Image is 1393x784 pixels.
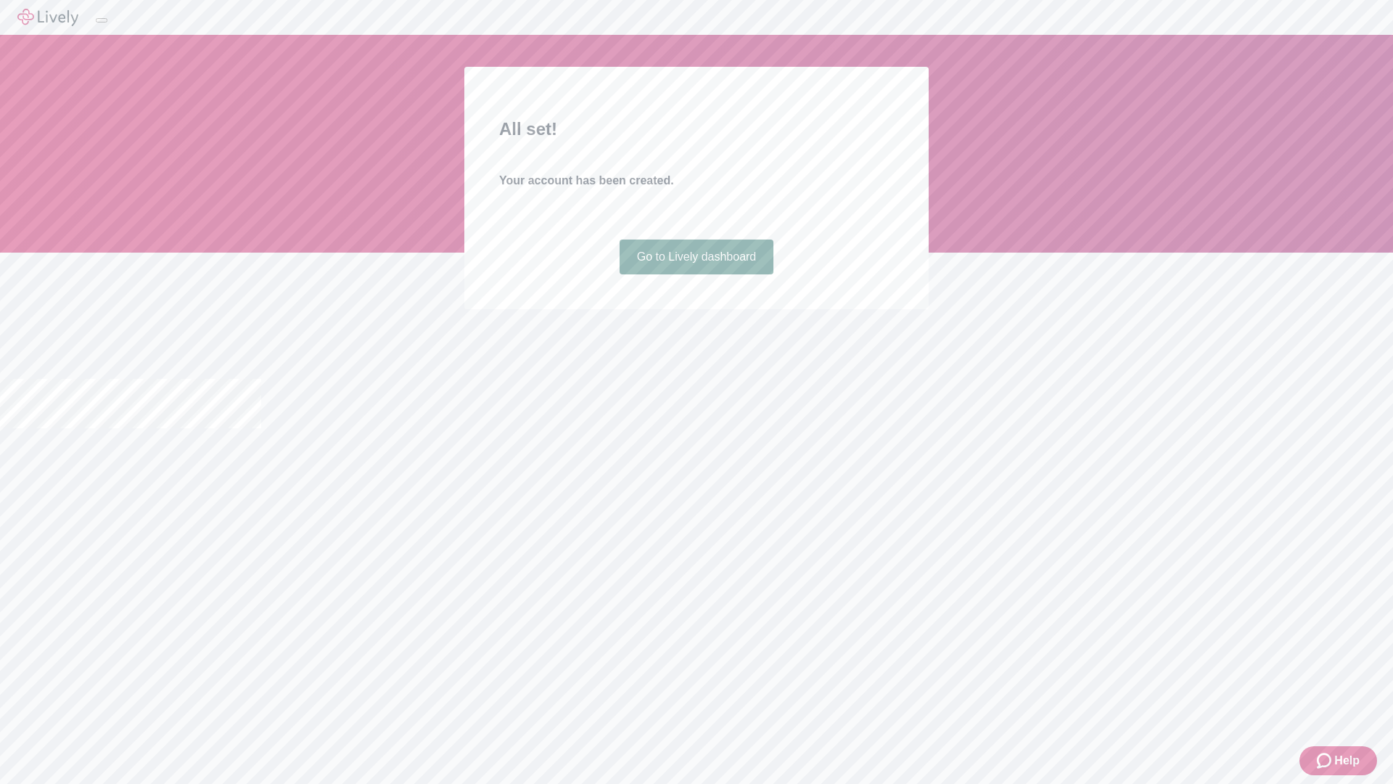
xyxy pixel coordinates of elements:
[96,18,107,23] button: Log out
[1299,746,1377,775] button: Zendesk support iconHelp
[499,116,894,142] h2: All set!
[499,172,894,189] h4: Your account has been created.
[1317,752,1334,769] svg: Zendesk support icon
[17,9,78,26] img: Lively
[1334,752,1360,769] span: Help
[620,240,774,274] a: Go to Lively dashboard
